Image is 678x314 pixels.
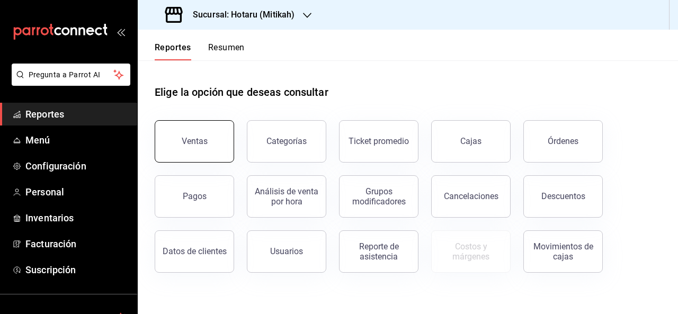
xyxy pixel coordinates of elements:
button: Cajas [431,120,511,163]
a: Pregunta a Parrot AI [7,77,130,88]
button: Órdenes [523,120,603,163]
button: Análisis de venta por hora [247,175,326,218]
div: Ticket promedio [349,136,409,146]
button: Reporte de asistencia [339,230,418,273]
span: Suscripción [25,263,129,277]
button: Usuarios [247,230,326,273]
button: Movimientos de cajas [523,230,603,273]
div: Cancelaciones [444,191,498,201]
button: Pregunta a Parrot AI [12,64,130,86]
button: Pagos [155,175,234,218]
div: Análisis de venta por hora [254,186,319,207]
button: Ventas [155,120,234,163]
div: Usuarios [270,246,303,256]
button: Grupos modificadores [339,175,418,218]
span: Personal [25,185,129,199]
button: Cancelaciones [431,175,511,218]
div: Órdenes [548,136,578,146]
button: Ticket promedio [339,120,418,163]
h1: Elige la opción que deseas consultar [155,84,328,100]
span: Inventarios [25,211,129,225]
div: Pagos [183,191,207,201]
div: Reporte de asistencia [346,241,412,262]
div: Datos de clientes [163,246,227,256]
button: Datos de clientes [155,230,234,273]
div: navigation tabs [155,42,245,60]
div: Descuentos [541,191,585,201]
button: Descuentos [523,175,603,218]
button: open_drawer_menu [117,28,125,36]
button: Categorías [247,120,326,163]
span: Configuración [25,159,129,173]
button: Contrata inventarios para ver este reporte [431,230,511,273]
div: Grupos modificadores [346,186,412,207]
span: Pregunta a Parrot AI [29,69,114,80]
h3: Sucursal: Hotaru (Mitikah) [184,8,295,21]
div: Ventas [182,136,208,146]
div: Cajas [460,136,481,146]
button: Reportes [155,42,191,60]
div: Movimientos de cajas [530,241,596,262]
div: Categorías [266,136,307,146]
span: Menú [25,133,129,147]
span: Reportes [25,107,129,121]
div: Costos y márgenes [438,241,504,262]
span: Facturación [25,237,129,251]
button: Resumen [208,42,245,60]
